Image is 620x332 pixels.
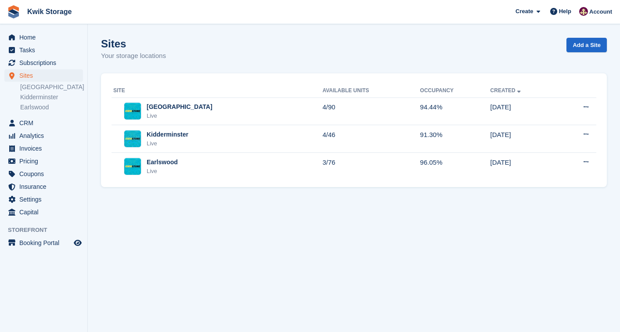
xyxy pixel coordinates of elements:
span: Tasks [19,44,72,56]
td: 4/90 [322,97,420,125]
img: Image of Willenhall site [124,103,141,119]
h1: Sites [101,38,166,50]
div: Live [147,167,178,176]
td: [DATE] [490,125,558,153]
a: Kwik Storage [24,4,75,19]
a: Add a Site [566,38,607,52]
a: Created [490,87,523,94]
a: menu [4,44,83,56]
span: Analytics [19,130,72,142]
a: menu [4,31,83,43]
span: Help [559,7,571,16]
a: menu [4,237,83,249]
div: Earlswood [147,158,178,167]
th: Available Units [322,84,420,98]
a: Preview store [72,238,83,248]
div: Live [147,112,213,120]
td: 3/76 [322,153,420,180]
img: Image of Kidderminster site [124,130,141,147]
div: Live [147,139,188,148]
img: Image of Earlswood site [124,158,141,175]
a: menu [4,155,83,167]
a: Earlswood [20,103,83,112]
span: Capital [19,206,72,218]
a: menu [4,117,83,129]
a: menu [4,193,83,206]
a: menu [4,57,83,69]
a: Kidderminster [20,93,83,101]
p: Your storage locations [101,51,166,61]
a: menu [4,206,83,218]
span: Account [589,7,612,16]
td: 91.30% [420,125,490,153]
span: Coupons [19,168,72,180]
a: menu [4,142,83,155]
span: Settings [19,193,72,206]
a: [GEOGRAPHIC_DATA] [20,83,83,91]
a: menu [4,180,83,193]
span: Booking Portal [19,237,72,249]
span: Create [515,7,533,16]
span: Invoices [19,142,72,155]
span: Storefront [8,226,87,235]
span: Home [19,31,72,43]
td: 4/46 [322,125,420,153]
img: ellie tragonette [579,7,588,16]
span: Insurance [19,180,72,193]
th: Occupancy [420,84,490,98]
td: 94.44% [420,97,490,125]
img: stora-icon-8386f47178a22dfd0bd8f6a31ec36ba5ce8667c1dd55bd0f319d3a0aa187defe.svg [7,5,20,18]
span: CRM [19,117,72,129]
span: Sites [19,69,72,82]
div: Kidderminster [147,130,188,139]
th: Site [112,84,322,98]
div: [GEOGRAPHIC_DATA] [147,102,213,112]
a: menu [4,130,83,142]
td: 96.05% [420,153,490,180]
a: menu [4,168,83,180]
span: Pricing [19,155,72,167]
a: menu [4,69,83,82]
td: [DATE] [490,97,558,125]
td: [DATE] [490,153,558,180]
span: Subscriptions [19,57,72,69]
